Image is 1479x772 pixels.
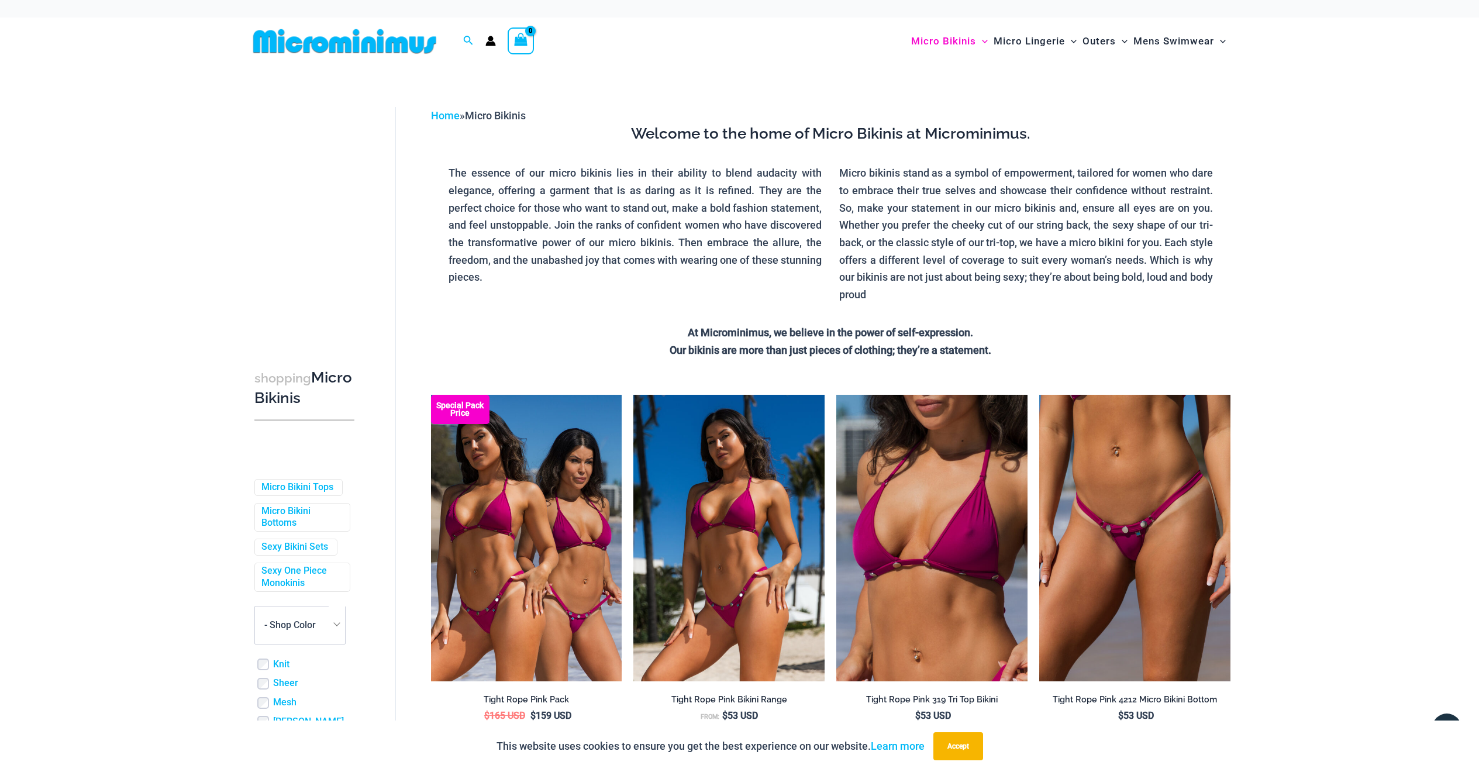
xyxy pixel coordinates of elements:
p: This website uses cookies to ensure you get the best experience on our website. [497,737,925,755]
a: Tight Rope Pink 319 Top 4228 Thong 05Tight Rope Pink 319 Top 4228 Thong 06Tight Rope Pink 319 Top... [633,395,825,681]
a: Knit [273,659,289,671]
a: Tight Rope Pink 319 Top 01Tight Rope Pink 319 Top 4228 Thong 06Tight Rope Pink 319 Top 4228 Thong 06 [836,395,1028,681]
a: Tight Rope Pink 319 4212 Micro 01Tight Rope Pink 319 4212 Micro 02Tight Rope Pink 319 4212 Micro 02 [1039,395,1230,681]
a: Tight Rope Pink 319 Tri Top Bikini [836,694,1028,709]
a: Mesh [273,697,297,709]
span: $ [484,710,489,721]
h2: Tight Rope Pink Bikini Range [633,694,825,705]
bdi: 53 USD [915,710,951,721]
span: » [431,109,526,122]
bdi: 53 USD [722,710,758,721]
a: Micro Bikini Bottoms [261,505,341,530]
a: Sexy Bikini Sets [261,541,328,553]
bdi: 53 USD [1118,710,1154,721]
p: Micro bikinis stand as a symbol of empowerment, tailored for women who dare to embrace their true... [839,164,1213,304]
a: Tight Rope Pink 4212 Micro Bikini Bottom [1039,694,1230,709]
span: Micro Lingerie [994,26,1065,56]
a: Learn more [871,740,925,752]
a: Search icon link [463,34,474,49]
span: $ [722,710,728,721]
a: Home [431,109,460,122]
a: Sexy One Piece Monokinis [261,565,341,590]
span: Outers [1082,26,1116,56]
a: Collection Pack F Collection Pack B (3)Collection Pack B (3) [431,395,622,681]
img: Tight Rope Pink 319 4212 Micro 01 [1039,395,1230,681]
a: View Shopping Cart, empty [508,27,535,54]
p: The essence of our micro bikinis lies in their ability to blend audacity with elegance, offering ... [449,164,822,286]
span: From: [701,713,719,721]
img: MM SHOP LOGO FLAT [249,28,441,54]
span: - Shop Color [255,606,345,644]
b: Special Pack Price [431,402,489,417]
h2: Tight Rope Pink 4212 Micro Bikini Bottom [1039,694,1230,705]
span: $ [1118,710,1123,721]
span: Micro Bikinis [465,109,526,122]
button: Accept [933,732,983,760]
a: OutersMenu ToggleMenu Toggle [1080,23,1130,59]
span: Menu Toggle [1116,26,1128,56]
span: Menu Toggle [1214,26,1226,56]
span: shopping [254,371,311,385]
span: - Shop Color [254,606,346,645]
a: Micro LingerieMenu ToggleMenu Toggle [991,23,1080,59]
span: $ [915,710,921,721]
iframe: TrustedSite Certified [254,98,360,332]
a: Account icon link [485,36,496,46]
bdi: 159 USD [530,710,571,721]
a: Tight Rope Pink Bikini Range [633,694,825,709]
nav: Site Navigation [906,22,1231,61]
h3: Micro Bikinis [254,368,354,408]
h2: Tight Rope Pink 319 Tri Top Bikini [836,694,1028,705]
img: Collection Pack F [431,395,622,681]
span: Mens Swimwear [1133,26,1214,56]
strong: Our bikinis are more than just pieces of clothing; they’re a statement. [670,344,991,356]
span: $ [530,710,536,721]
a: Tight Rope Pink Pack [431,694,622,709]
a: Sheer [273,677,298,690]
a: Micro Bikini Tops [261,481,333,494]
h3: Welcome to the home of Micro Bikinis at Microminimus. [440,124,1222,144]
bdi: 165 USD [484,710,525,721]
strong: At Microminimus, we believe in the power of self-expression. [688,326,973,339]
a: [PERSON_NAME] [273,716,344,728]
a: Mens SwimwearMenu ToggleMenu Toggle [1130,23,1229,59]
span: Menu Toggle [1065,26,1077,56]
span: Menu Toggle [976,26,988,56]
span: - Shop Color [264,619,316,630]
span: Micro Bikinis [911,26,976,56]
img: Tight Rope Pink 319 Top 01 [836,395,1028,681]
h2: Tight Rope Pink Pack [431,694,622,705]
img: Tight Rope Pink 319 Top 4228 Thong 05 [633,395,825,681]
a: Micro BikinisMenu ToggleMenu Toggle [908,23,991,59]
